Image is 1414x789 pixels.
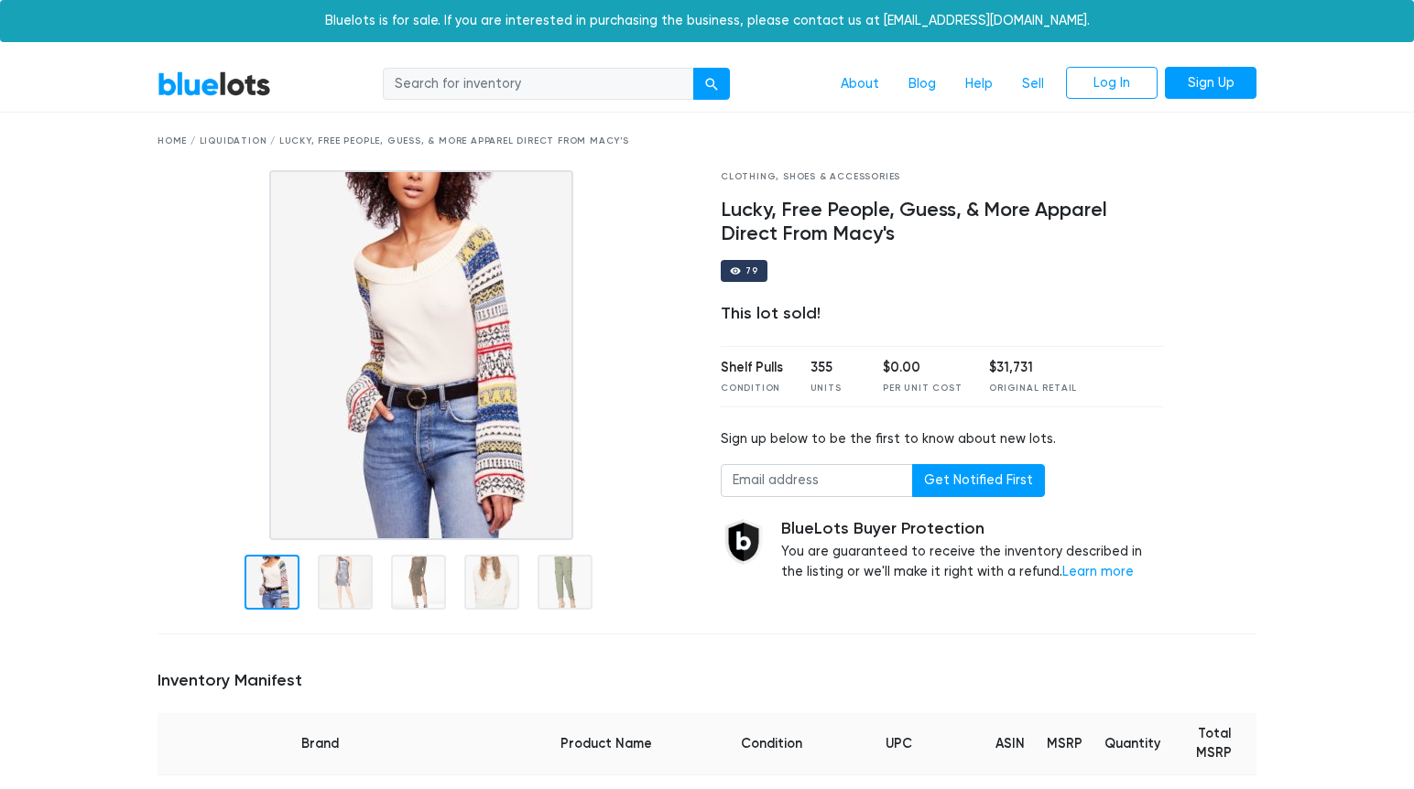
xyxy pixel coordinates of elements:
[1165,67,1256,100] a: Sign Up
[810,382,856,395] div: Units
[484,713,730,775] th: Product Name
[721,429,1163,449] div: Sign up below to be the first to know about new lots.
[951,67,1007,102] a: Help
[984,713,1036,775] th: ASIN
[158,70,271,97] a: BlueLots
[1036,713,1093,775] th: MSRP
[729,713,813,775] th: Condition
[1066,67,1158,100] a: Log In
[721,519,767,565] img: buyer_protection_shield-3b65640a83011c7d3ede35a8e5a80bfdfaa6a97447f0071c1475b91a4b0b3d01.png
[826,67,894,102] a: About
[883,382,962,395] div: Per Unit Cost
[989,382,1077,395] div: Original Retail
[989,358,1077,378] div: $31,731
[1062,564,1134,579] a: Learn more
[781,519,1163,582] div: You are guaranteed to receive the inventory described in the listing or we'll make it right with ...
[894,67,951,102] a: Blog
[1007,67,1059,102] a: Sell
[721,170,1163,184] div: Clothing, Shoes & Accessories
[1171,713,1256,775] th: Total MSRP
[810,358,856,378] div: 355
[158,135,1256,148] div: Home / Liquidation / Lucky, Free People, Guess, & More Apparel Direct From Macy's
[158,713,484,775] th: Brand
[883,358,962,378] div: $0.00
[383,68,694,101] input: Search for inventory
[721,199,1163,246] h4: Lucky, Free People, Guess, & More Apparel Direct From Macy's
[745,266,758,276] div: 79
[269,170,573,540] img: b2fa9162-ace8-4667-9dc4-efcfc2bc514e-1557071538
[158,671,1256,691] h5: Inventory Manifest
[813,713,984,775] th: UPC
[1093,713,1171,775] th: Quantity
[721,304,1163,324] div: This lot sold!
[781,519,1163,539] h5: BlueLots Buyer Protection
[721,464,913,497] input: Email address
[912,464,1045,497] button: Get Notified First
[721,382,783,395] div: Condition
[721,358,783,378] div: Shelf Pulls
